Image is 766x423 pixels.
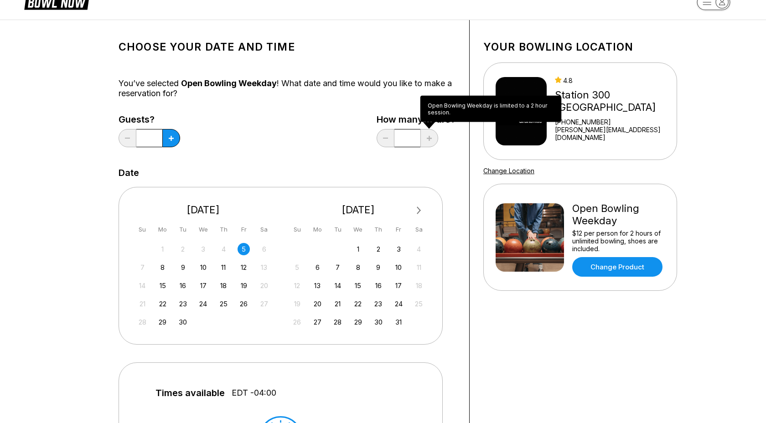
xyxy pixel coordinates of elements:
div: 4.8 [555,77,673,84]
div: Choose Monday, September 22nd, 2025 [156,298,169,310]
div: Choose Friday, October 31st, 2025 [393,316,405,328]
div: Choose Tuesday, September 9th, 2025 [177,261,189,273]
div: Choose Thursday, September 11th, 2025 [217,261,230,273]
div: [DATE] [133,204,274,216]
div: Choose Friday, October 3rd, 2025 [393,243,405,255]
div: Not available Sunday, October 26th, 2025 [291,316,303,328]
div: Choose Friday, October 24th, 2025 [393,298,405,310]
div: Not available Saturday, September 6th, 2025 [258,243,270,255]
div: Choose Monday, October 13th, 2025 [311,279,324,292]
div: Th [217,223,230,236]
div: Tu [331,223,344,236]
div: month 2025-10 [290,242,427,328]
div: Sa [413,223,425,236]
div: Choose Wednesday, September 24th, 2025 [197,298,209,310]
div: Choose Thursday, September 18th, 2025 [217,279,230,292]
div: Choose Wednesday, October 29th, 2025 [352,316,364,328]
div: Open Bowling Weekday is limited to a 2 hour session. [420,96,562,122]
div: We [197,223,209,236]
span: Times available [155,388,225,398]
div: Su [136,223,149,236]
div: Choose Tuesday, September 16th, 2025 [177,279,189,292]
label: Date [119,168,139,178]
div: Choose Wednesday, October 1st, 2025 [352,243,364,255]
div: Not available Sunday, September 14th, 2025 [136,279,149,292]
div: Not available Monday, September 1st, 2025 [156,243,169,255]
div: Not available Wednesday, September 3rd, 2025 [197,243,209,255]
a: Change Product [572,257,662,277]
div: Not available Sunday, October 5th, 2025 [291,261,303,273]
div: Not available Sunday, October 12th, 2025 [291,279,303,292]
div: Not available Saturday, September 20th, 2025 [258,279,270,292]
div: Choose Friday, September 26th, 2025 [238,298,250,310]
div: Not available Sunday, September 7th, 2025 [136,261,149,273]
div: Choose Tuesday, October 21st, 2025 [331,298,344,310]
div: Not available Sunday, October 19th, 2025 [291,298,303,310]
div: Choose Monday, October 6th, 2025 [311,261,324,273]
div: Not available Thursday, September 4th, 2025 [217,243,230,255]
div: Sa [258,223,270,236]
div: Choose Thursday, October 23rd, 2025 [372,298,384,310]
div: Not available Sunday, September 21st, 2025 [136,298,149,310]
div: Not available Saturday, October 25th, 2025 [413,298,425,310]
div: Choose Thursday, October 30th, 2025 [372,316,384,328]
div: Choose Monday, October 27th, 2025 [311,316,324,328]
div: Choose Tuesday, October 14th, 2025 [331,279,344,292]
div: Th [372,223,384,236]
div: Not available Saturday, October 18th, 2025 [413,279,425,292]
div: We [352,223,364,236]
img: Station 300 Grandville [496,77,547,145]
div: Choose Monday, September 15th, 2025 [156,279,169,292]
div: Choose Friday, September 12th, 2025 [238,261,250,273]
div: Choose Wednesday, October 22nd, 2025 [352,298,364,310]
div: Choose Thursday, October 9th, 2025 [372,261,384,273]
img: Open Bowling Weekday [496,203,564,272]
div: Choose Friday, October 17th, 2025 [393,279,405,292]
div: Choose Wednesday, September 17th, 2025 [197,279,209,292]
div: Choose Tuesday, October 7th, 2025 [331,261,344,273]
div: Choose Tuesday, September 23rd, 2025 [177,298,189,310]
div: Choose Wednesday, October 15th, 2025 [352,279,364,292]
a: Change Location [483,167,534,175]
div: Open Bowling Weekday [572,202,665,227]
span: Open Bowling Weekday [181,78,277,88]
div: $12 per person for 2 hours of unlimited bowling, shoes are included. [572,229,665,253]
div: Choose Thursday, October 16th, 2025 [372,279,384,292]
button: Next Month [412,203,426,218]
div: Choose Tuesday, September 30th, 2025 [177,316,189,328]
div: Choose Monday, September 8th, 2025 [156,261,169,273]
div: [DATE] [288,204,429,216]
div: Choose Thursday, October 2nd, 2025 [372,243,384,255]
a: [PERSON_NAME][EMAIL_ADDRESS][DOMAIN_NAME] [555,126,673,141]
div: Choose Monday, October 20th, 2025 [311,298,324,310]
div: Su [291,223,303,236]
div: month 2025-09 [135,242,272,328]
div: [PHONE_NUMBER] [555,118,673,126]
div: Not available Sunday, September 28th, 2025 [136,316,149,328]
div: Choose Friday, October 10th, 2025 [393,261,405,273]
div: Choose Wednesday, September 10th, 2025 [197,261,209,273]
div: You’ve selected ! What date and time would you like to make a reservation for? [119,78,455,98]
div: Choose Friday, September 5th, 2025 [238,243,250,255]
h1: Choose your Date and time [119,41,455,53]
div: Choose Wednesday, October 8th, 2025 [352,261,364,273]
div: Fr [393,223,405,236]
label: How many hours? [377,114,455,124]
div: Station 300 [GEOGRAPHIC_DATA] [555,89,673,113]
div: Choose Tuesday, October 28th, 2025 [331,316,344,328]
div: Mo [156,223,169,236]
div: Tu [177,223,189,236]
h1: Your bowling location [483,41,677,53]
div: Not available Tuesday, September 2nd, 2025 [177,243,189,255]
div: Mo [311,223,324,236]
div: Choose Monday, September 29th, 2025 [156,316,169,328]
div: Not available Saturday, September 27th, 2025 [258,298,270,310]
label: Guests? [119,114,180,124]
div: Not available Saturday, September 13th, 2025 [258,261,270,273]
span: EDT -04:00 [232,388,276,398]
div: Choose Thursday, September 25th, 2025 [217,298,230,310]
div: Not available Saturday, October 11th, 2025 [413,261,425,273]
div: Not available Saturday, October 4th, 2025 [413,243,425,255]
div: Choose Friday, September 19th, 2025 [238,279,250,292]
div: Fr [238,223,250,236]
